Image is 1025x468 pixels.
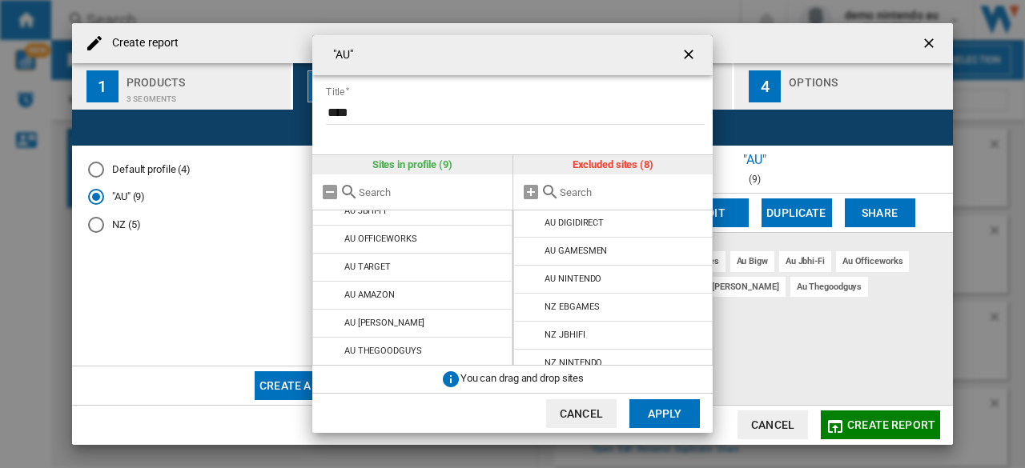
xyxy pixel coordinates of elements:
div: Excluded sites (8) [513,155,713,174]
div: AU NINTENDO [545,274,601,284]
ng-md-icon: getI18NText('BUTTONS.CLOSE_DIALOG') [681,46,700,66]
input: Search [359,186,504,198]
div: AU THEGOODGUYS [344,346,422,356]
div: AU OFFICEWORKS [344,234,417,244]
div: AU DIGIDIRECT [545,218,604,228]
div: NZ NINTENDO [545,358,602,368]
div: AU AMAZON [344,290,395,300]
div: Sites in profile (9) [312,155,512,174]
button: Cancel [546,399,617,428]
h4: "AU" [325,47,353,63]
button: Apply [629,399,700,428]
span: You can drag and drop sites [460,373,584,385]
div: AU JBHI-FI [344,206,386,216]
input: Search [560,186,705,198]
md-icon: Remove all [320,182,340,202]
div: AU GAMESMEN [545,246,607,256]
button: getI18NText('BUTTONS.CLOSE_DIALOG') [674,39,706,71]
md-icon: Add all [521,182,541,202]
div: NZ EBGAMES [545,302,599,312]
div: AU [PERSON_NAME] [344,318,424,328]
div: NZ JBHIFI [545,330,585,340]
div: AU TARGET [344,262,391,272]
